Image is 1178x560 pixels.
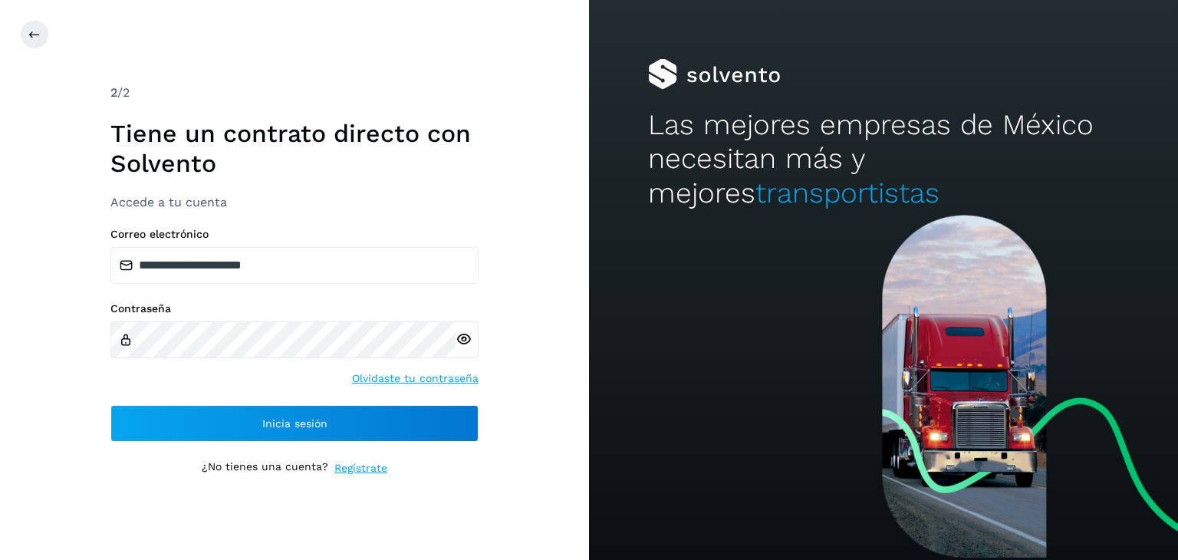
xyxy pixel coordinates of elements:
label: Correo electrónico [110,228,479,241]
button: Inicia sesión [110,405,479,442]
span: 2 [110,85,117,100]
p: ¿No tienes una cuenta? [202,460,328,476]
span: transportistas [755,176,939,209]
a: Regístrate [334,460,387,476]
a: Olvidaste tu contraseña [352,371,479,387]
h1: Tiene un contrato directo con Solvento [110,119,479,178]
label: Contraseña [110,302,479,315]
h2: Las mejores empresas de México necesitan más y mejores [648,108,1119,210]
h3: Accede a tu cuenta [110,195,479,209]
div: /2 [110,84,479,102]
span: Inicia sesión [262,418,327,429]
